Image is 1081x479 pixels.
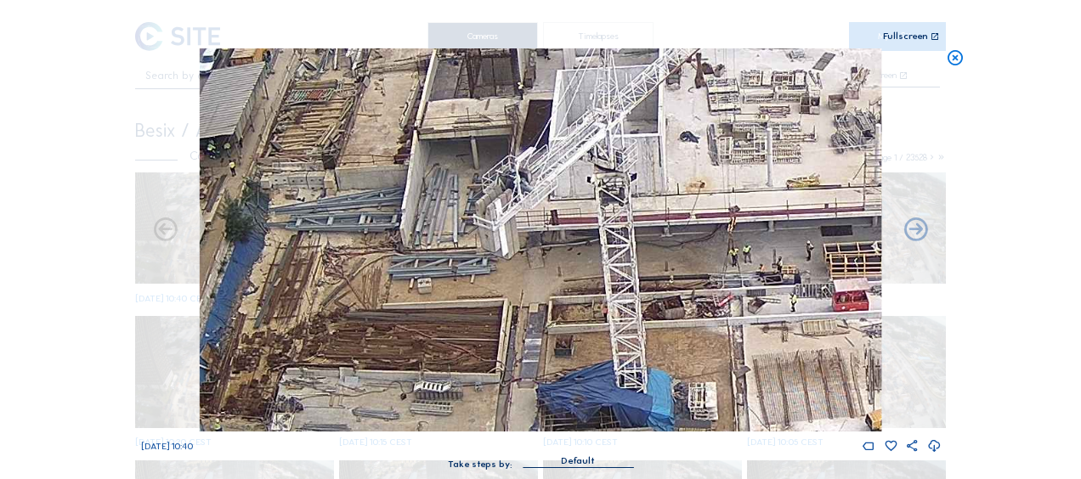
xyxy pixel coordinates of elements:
div: Default [523,454,633,467]
i: Forward [151,217,179,245]
img: Image [200,48,881,431]
div: Fullscreen [883,31,928,42]
div: Take steps by: [448,459,512,469]
i: Back [902,217,930,245]
div: Default [561,454,595,469]
span: [DATE] 10:40 [141,441,193,452]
